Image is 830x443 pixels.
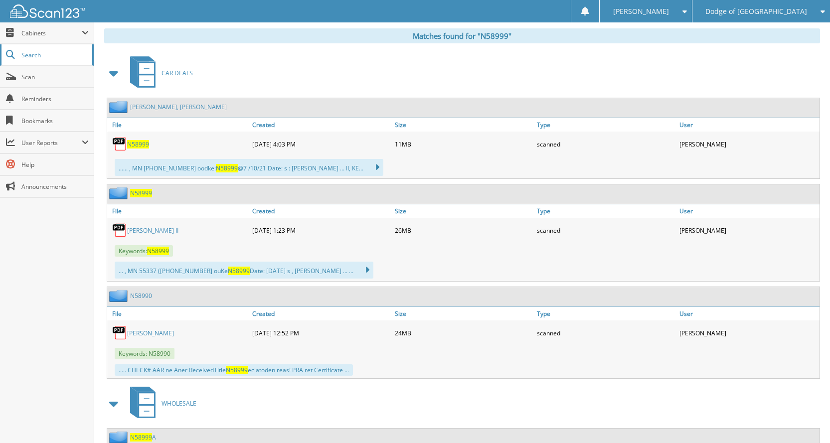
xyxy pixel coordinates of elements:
[124,384,196,423] a: WHOLESALE
[162,399,196,408] span: WHOLESALE
[115,364,353,376] div: ..... CHECK# AAR ne Aner ReceivedTitle eciatoden reas! PRA ret Certificate ...
[534,220,677,240] div: scanned
[677,323,820,343] div: [PERSON_NAME]
[10,4,85,18] img: scan123-logo-white.svg
[392,204,535,218] a: Size
[534,118,677,132] a: Type
[107,118,250,132] a: File
[392,118,535,132] a: Size
[104,28,820,43] div: Matches found for "N58999"
[112,223,127,238] img: PDF.png
[124,53,193,93] a: CAR DEALS
[21,182,89,191] span: Announcements
[534,307,677,320] a: Type
[534,323,677,343] div: scanned
[112,137,127,151] img: PDF.png
[130,433,152,442] span: N58999
[109,187,130,199] img: folder2.png
[147,247,169,255] span: N58999
[250,307,392,320] a: Created
[677,134,820,154] div: [PERSON_NAME]
[613,8,669,14] span: [PERSON_NAME]
[677,220,820,240] div: [PERSON_NAME]
[534,134,677,154] div: scanned
[392,307,535,320] a: Size
[250,204,392,218] a: Created
[115,245,173,257] span: Keywords:
[250,134,392,154] div: [DATE] 4:03 PM
[534,204,677,218] a: Type
[21,160,89,169] span: Help
[21,29,82,37] span: Cabinets
[21,95,89,103] span: Reminders
[109,101,130,113] img: folder2.png
[162,69,193,77] span: CAR DEALS
[228,267,250,275] span: N58999
[216,164,238,172] span: N58999
[677,204,820,218] a: User
[677,307,820,320] a: User
[115,348,174,359] span: Keywords: N58990
[677,118,820,132] a: User
[250,323,392,343] div: [DATE] 12:52 PM
[250,118,392,132] a: Created
[109,290,130,302] img: folder2.png
[392,220,535,240] div: 26MB
[107,307,250,320] a: File
[21,117,89,125] span: Bookmarks
[115,262,373,279] div: ... , MN 55337 ([PHONE_NUMBER] ouKe Date: [DATE] s , [PERSON_NAME] ... ...
[392,323,535,343] div: 24MB
[705,8,807,14] span: Dodge of [GEOGRAPHIC_DATA]
[127,329,174,337] a: [PERSON_NAME]
[130,189,152,197] a: N58999
[21,73,89,81] span: Scan
[226,366,248,374] span: N58999
[21,51,87,59] span: Search
[130,103,227,111] a: [PERSON_NAME], [PERSON_NAME]
[107,204,250,218] a: File
[112,325,127,340] img: PDF.png
[127,226,178,235] a: [PERSON_NAME] II
[250,220,392,240] div: [DATE] 1:23 PM
[115,159,383,176] div: ...... , MN [PHONE_NUMBER] oodke: @7 /10/21 Date: s : [PERSON_NAME] ... II, KE...
[130,433,156,442] a: N58999A
[392,134,535,154] div: 11MB
[127,140,149,148] a: N58999
[130,292,152,300] a: N58990
[21,139,82,147] span: User Reports
[780,395,830,443] iframe: Chat Widget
